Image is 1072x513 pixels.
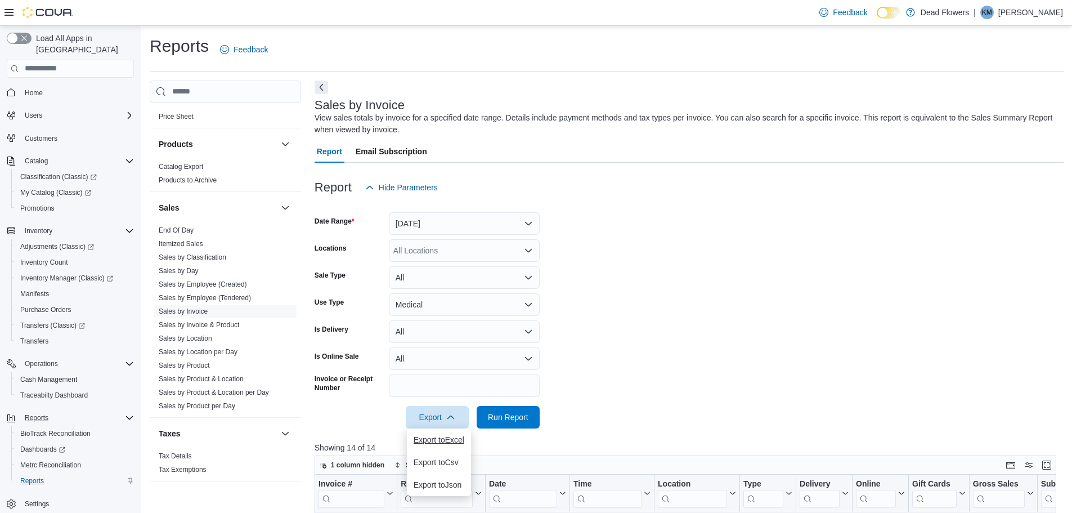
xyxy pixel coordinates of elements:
[315,217,355,226] label: Date Range
[20,411,53,425] button: Reports
[2,223,138,239] button: Inventory
[912,479,966,507] button: Gift Cards
[573,479,642,489] div: Time
[25,134,57,143] span: Customers
[20,109,47,122] button: Users
[315,181,352,194] h3: Report
[390,458,440,472] button: Sort fields
[159,362,210,369] a: Sales by Product
[159,162,203,171] span: Catalog Export
[159,452,192,460] a: Tax Details
[20,109,134,122] span: Users
[2,410,138,426] button: Reports
[16,319,89,332] a: Transfers (Classic)
[912,479,957,507] div: Gift Card Sales
[16,186,96,199] a: My Catalog (Classic)
[11,185,138,200] a: My Catalog (Classic)
[573,479,651,507] button: Time
[159,113,194,121] a: Price Sheet
[159,226,194,235] span: End Of Day
[23,7,73,18] img: Cova
[319,479,384,489] div: Invoice #
[159,307,208,316] span: Sales by Invoice
[477,406,540,429] button: Run Report
[11,473,138,489] button: Reports
[159,465,207,474] span: Tax Exemptions
[11,239,138,255] a: Adjustments (Classic)
[16,334,53,348] a: Transfers
[16,389,134,402] span: Traceabilty Dashboard
[414,458,464,467] span: Export to Csv
[489,479,557,507] div: Date
[216,38,272,61] a: Feedback
[20,375,77,384] span: Cash Management
[20,242,94,251] span: Adjustments (Classic)
[319,479,384,507] div: Invoice #
[16,443,134,456] span: Dashboards
[159,334,212,343] span: Sales by Location
[25,413,48,422] span: Reports
[159,294,251,302] a: Sales by Employee (Tendered)
[11,200,138,216] button: Promotions
[16,458,86,472] a: Metrc Reconciliation
[159,139,193,150] h3: Products
[800,479,840,489] div: Delivery
[20,204,55,213] span: Promotions
[856,479,896,489] div: Online
[159,389,269,396] a: Sales by Product & Location per Day
[401,479,473,489] div: Receipt #
[2,356,138,372] button: Operations
[150,449,301,481] div: Taxes
[20,357,62,371] button: Operations
[159,307,208,315] a: Sales by Invoice
[20,224,134,238] span: Inventory
[20,131,134,145] span: Customers
[389,320,540,343] button: All
[150,224,301,417] div: Sales
[974,6,976,19] p: |
[658,479,727,507] div: Location
[407,451,471,474] button: Export toCsv
[16,170,101,184] a: Classification (Classic)
[743,479,783,489] div: Type
[401,479,473,507] div: Receipt # URL
[331,461,384,470] span: 1 column hidden
[315,442,1064,453] p: Showing 14 of 14
[524,246,533,255] button: Open list of options
[279,201,292,215] button: Sales
[159,176,217,185] span: Products to Archive
[159,139,276,150] button: Products
[356,140,427,163] span: Email Subscription
[389,347,540,370] button: All
[16,202,59,215] a: Promotions
[315,458,389,472] button: 1 column hidden
[159,280,247,288] a: Sales by Employee (Created)
[16,319,134,332] span: Transfers (Classic)
[488,412,528,423] span: Run Report
[11,372,138,387] button: Cash Management
[159,293,251,302] span: Sales by Employee (Tendered)
[20,357,134,371] span: Operations
[16,240,134,253] span: Adjustments (Classic)
[912,479,957,489] div: Gift Cards
[315,325,348,334] label: Is Delivery
[2,108,138,123] button: Users
[25,226,52,235] span: Inventory
[361,176,442,199] button: Hide Parameters
[279,137,292,151] button: Products
[159,452,192,461] span: Tax Details
[16,202,134,215] span: Promotions
[20,258,68,267] span: Inventory Count
[159,428,181,439] h3: Taxes
[11,457,138,473] button: Metrc Reconciliation
[16,256,73,269] a: Inventory Count
[159,361,210,370] span: Sales by Product
[150,110,301,128] div: Pricing
[414,435,464,444] span: Export to Excel
[11,255,138,270] button: Inventory Count
[20,224,57,238] button: Inventory
[16,334,134,348] span: Transfers
[20,497,134,511] span: Settings
[16,271,134,285] span: Inventory Manager (Classic)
